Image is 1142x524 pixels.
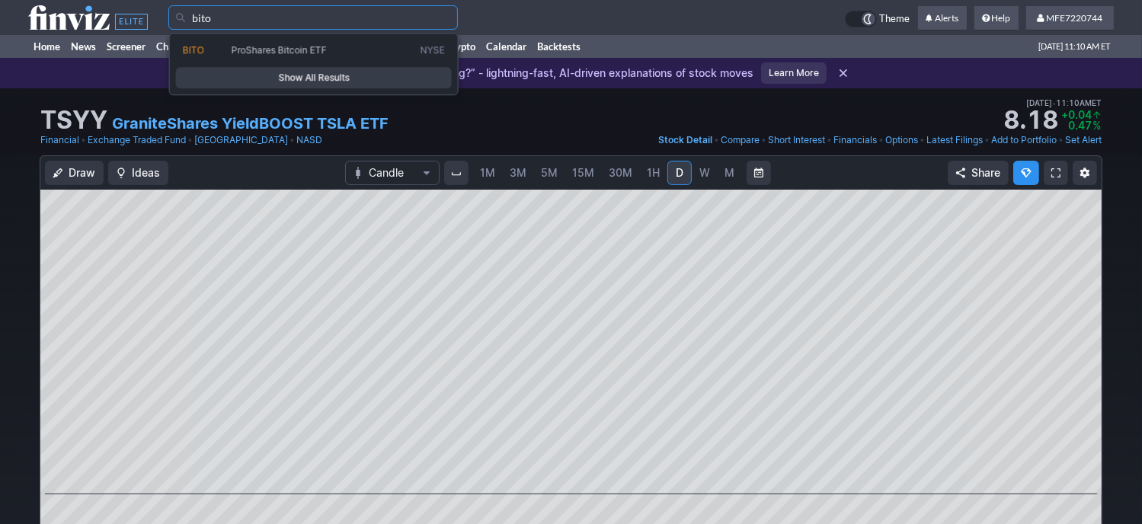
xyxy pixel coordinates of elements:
[444,161,469,185] button: Interval
[480,166,495,179] span: 1M
[833,133,877,148] a: Financials
[714,133,719,148] span: •
[421,44,445,56] span: NYSE
[194,133,288,148] a: [GEOGRAPHIC_DATA]
[1013,161,1039,185] button: Explore new features
[984,133,990,148] span: •
[878,133,884,148] span: •
[602,161,639,185] a: 30M
[183,44,204,56] span: BITO
[40,133,79,148] a: Financial
[232,44,327,56] span: ProShares Bitcoin ETF
[101,35,151,58] a: Screener
[658,134,712,145] span: Stock Detail
[572,166,594,179] span: 15M
[609,166,632,179] span: 30M
[827,133,832,148] span: •
[1093,119,1102,132] span: %
[1052,96,1056,110] span: •
[647,166,660,179] span: 1H
[1003,108,1058,133] strong: 8.18
[676,166,683,179] span: D
[991,133,1057,148] a: Add to Portfolio
[81,133,86,148] span: •
[440,35,481,58] a: Crypto
[503,161,533,185] a: 3M
[1058,133,1064,148] span: •
[1044,161,1068,185] a: Fullscreen
[721,133,760,148] a: Compare
[920,133,925,148] span: •
[699,166,710,179] span: W
[45,161,104,185] button: Draw
[926,133,983,148] a: Latest Filings
[1065,133,1102,148] a: Set Alert
[187,133,193,148] span: •
[541,166,558,179] span: 5M
[151,35,191,58] a: Charts
[1061,108,1092,121] span: +0.04
[948,161,1009,185] button: Share
[1039,35,1111,58] span: [DATE] 11:10 AM ET
[69,165,95,181] span: Draw
[88,133,186,148] a: Exchange Traded Fund
[693,161,717,185] a: W
[1068,119,1092,132] span: 0.47
[169,33,459,95] div: Search
[183,70,445,85] span: Show All Results
[926,134,983,145] span: Latest Filings
[168,5,458,30] input: Search
[640,161,667,185] a: 1H
[971,165,1000,181] span: Share
[481,35,532,58] a: Calendar
[885,133,918,148] a: Options
[918,6,967,30] a: Alerts
[1073,161,1097,185] button: Chart Settings
[28,35,66,58] a: Home
[289,133,295,148] span: •
[1026,6,1114,30] a: MFE7220744
[565,161,601,185] a: 15M
[132,165,160,181] span: Ideas
[667,161,692,185] a: D
[176,67,452,88] a: Show All Results
[718,161,742,185] a: M
[296,133,322,148] a: NASD
[974,6,1019,30] a: Help
[768,133,825,148] a: Short Interest
[761,62,827,84] a: Learn More
[510,166,526,179] span: 3M
[1026,96,1102,110] span: [DATE] 11:10AM ET
[532,35,586,58] a: Backtests
[112,113,389,134] a: GraniteShares YieldBOOST TSLA ETF
[1047,12,1103,24] span: MFE7220744
[40,108,107,133] h1: TSYY
[534,161,565,185] a: 5M
[747,161,771,185] button: Range
[845,11,910,27] a: Theme
[658,133,712,148] a: Stock Detail
[66,35,101,58] a: News
[880,11,910,27] span: Theme
[369,165,416,181] span: Candle
[108,161,168,185] button: Ideas
[473,161,502,185] a: 1M
[345,161,440,185] button: Chart Type
[761,133,766,148] span: •
[289,65,753,81] p: Introducing “Why Is It Moving?” - lightning-fast, AI-driven explanations of stock moves
[725,166,735,179] span: M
